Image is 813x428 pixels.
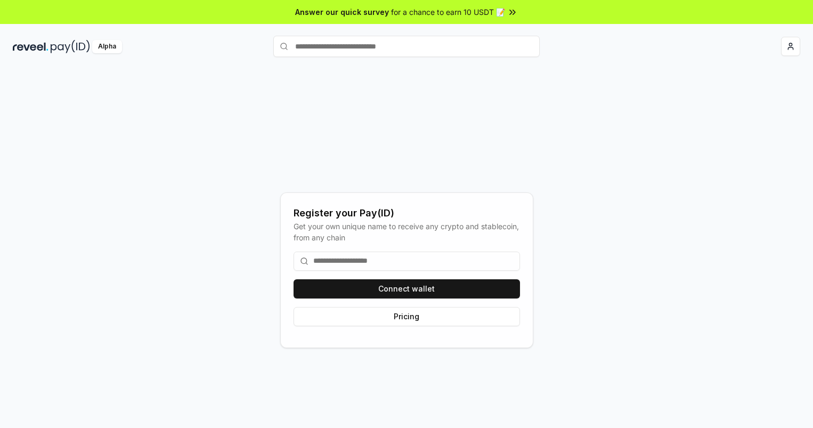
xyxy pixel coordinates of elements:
button: Connect wallet [294,279,520,298]
img: pay_id [51,40,90,53]
div: Get your own unique name to receive any crypto and stablecoin, from any chain [294,221,520,243]
span: for a chance to earn 10 USDT 📝 [391,6,505,18]
span: Answer our quick survey [295,6,389,18]
img: reveel_dark [13,40,48,53]
div: Register your Pay(ID) [294,206,520,221]
div: Alpha [92,40,122,53]
button: Pricing [294,307,520,326]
